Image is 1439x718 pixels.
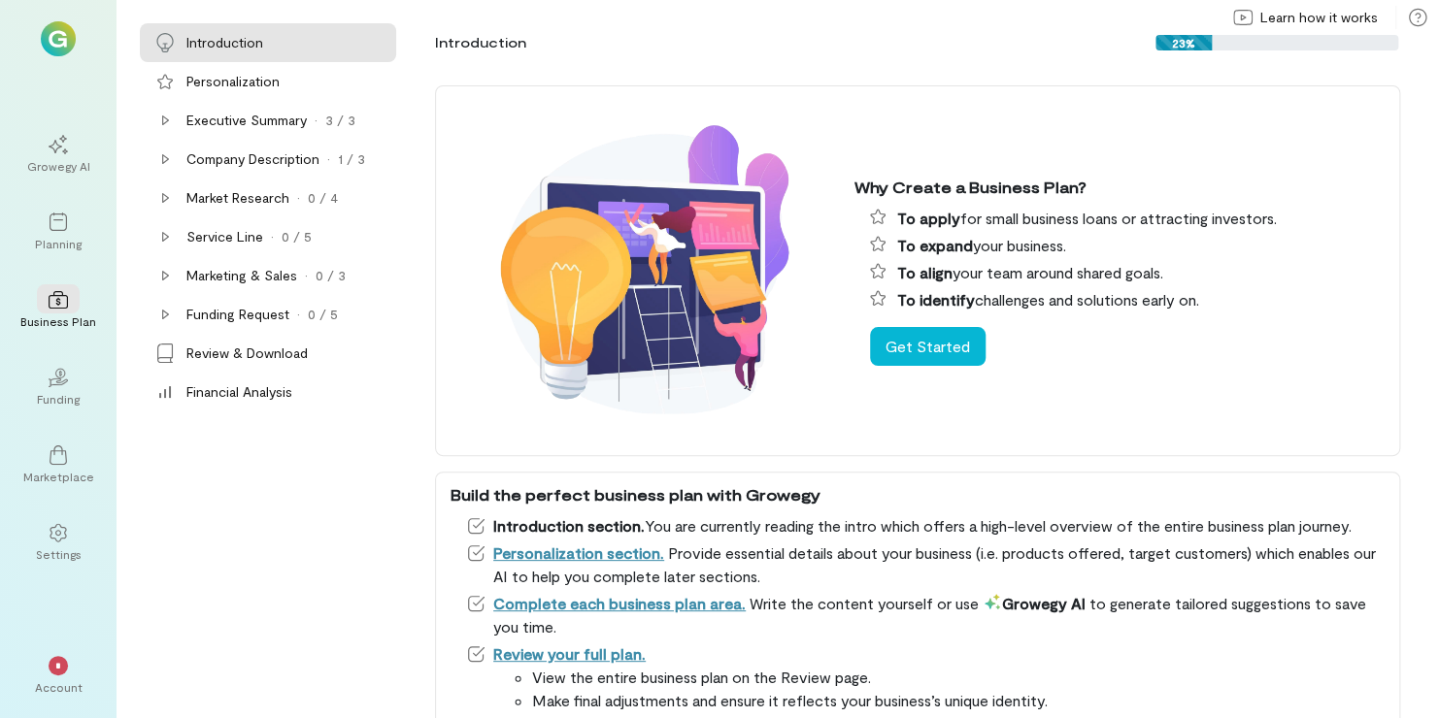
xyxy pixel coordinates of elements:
[1260,8,1378,27] span: Learn how it works
[23,275,93,344] a: Business Plan
[186,149,319,169] div: Company Description
[338,149,365,169] div: 1 / 3
[23,430,93,500] a: Marketplace
[451,97,839,444] img: Why create a business plan
[493,644,646,663] a: Review your full plan.
[186,188,289,208] div: Market Research
[897,290,975,309] span: To identify
[186,227,263,246] div: Service Line
[271,227,274,246] div: ·
[186,343,308,363] div: Review & Download
[870,327,986,366] button: Get Started
[451,483,1385,506] div: Build the perfect business plan with Growegy
[435,33,526,52] div: Introduction
[854,176,1385,199] div: Why Create a Business Plan?
[870,261,1385,284] li: your team around shared goals.
[870,288,1385,311] li: challenges and solutions early on.
[186,382,292,402] div: Financial Analysis
[466,514,1385,538] li: You are currently reading the intro which offers a high-level overview of the entire business pla...
[35,679,83,695] div: Account
[308,188,338,208] div: 0 / 4
[897,263,953,281] span: To align
[466,541,1385,588] li: Provide essential details about your business (i.e. products offered, target customers) which ena...
[325,111,355,130] div: 3 / 3
[23,507,93,577] a: Settings
[493,594,746,612] a: Complete each business plan area.
[532,666,1385,689] li: View the entire business plan on the Review page.
[897,236,973,254] span: To expand
[308,305,338,324] div: 0 / 5
[983,594,1086,612] span: Growegy AI
[23,469,94,484] div: Marketplace
[35,236,82,251] div: Planning
[23,119,93,189] a: Growegy AI
[37,391,80,407] div: Funding
[297,305,300,324] div: ·
[316,266,346,285] div: 0 / 3
[297,188,300,208] div: ·
[36,546,82,562] div: Settings
[186,266,297,285] div: Marketing & Sales
[493,543,664,562] a: Personalization section.
[27,158,90,174] div: Growegy AI
[466,592,1385,638] li: Write the content yourself or use to generate tailored suggestions to save you time.
[327,149,330,169] div: ·
[23,640,93,710] div: *Account
[20,313,96,329] div: Business Plan
[870,234,1385,257] li: your business.
[282,227,312,246] div: 0 / 5
[23,197,93,267] a: Planning
[23,352,93,422] a: Funding
[186,72,280,91] div: Personalization
[897,209,960,227] span: To apply
[493,516,645,535] span: Introduction section.
[315,111,318,130] div: ·
[186,33,263,52] div: Introduction
[532,689,1385,712] li: Make final adjustments and ensure it reflects your business’s unique identity.
[870,207,1385,230] li: for small business loans or attracting investors.
[186,111,307,130] div: Executive Summary
[305,266,308,285] div: ·
[186,305,289,324] div: Funding Request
